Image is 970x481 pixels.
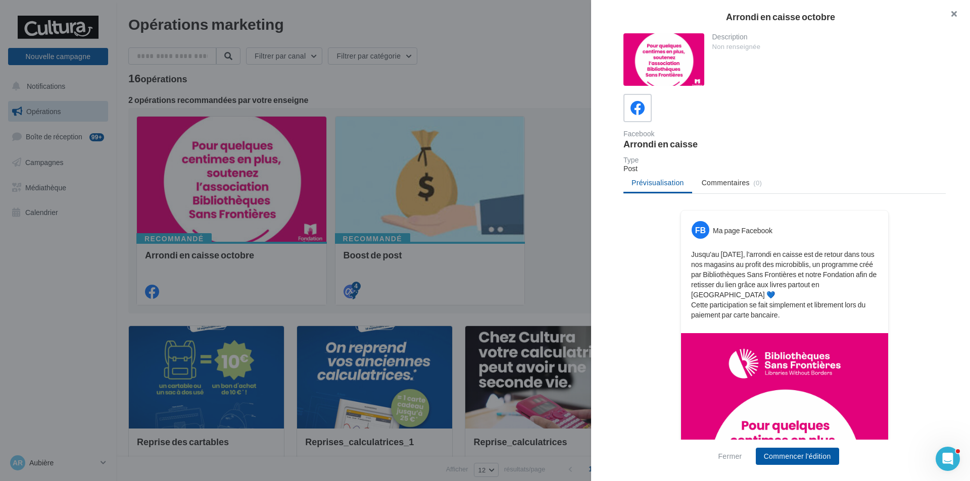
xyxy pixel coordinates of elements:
button: Fermer [714,450,746,462]
div: Non renseignée [712,42,938,51]
div: FB [692,221,709,239]
span: (0) [753,179,762,187]
div: Facebook [623,130,781,137]
div: Arrondi en caisse [623,139,781,148]
div: Ma page Facebook [713,226,772,236]
div: Post [623,164,946,174]
div: Description [712,33,938,40]
iframe: Intercom live chat [936,447,960,471]
div: Type [623,156,946,164]
button: Commencer l'édition [756,448,839,465]
p: Jusqu'au [DATE], l'arrondi en caisse est de retour dans tous nos magasins au profit des microbibl... [691,249,878,320]
span: Commentaires [702,178,750,188]
div: Arrondi en caisse octobre [607,12,954,21]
